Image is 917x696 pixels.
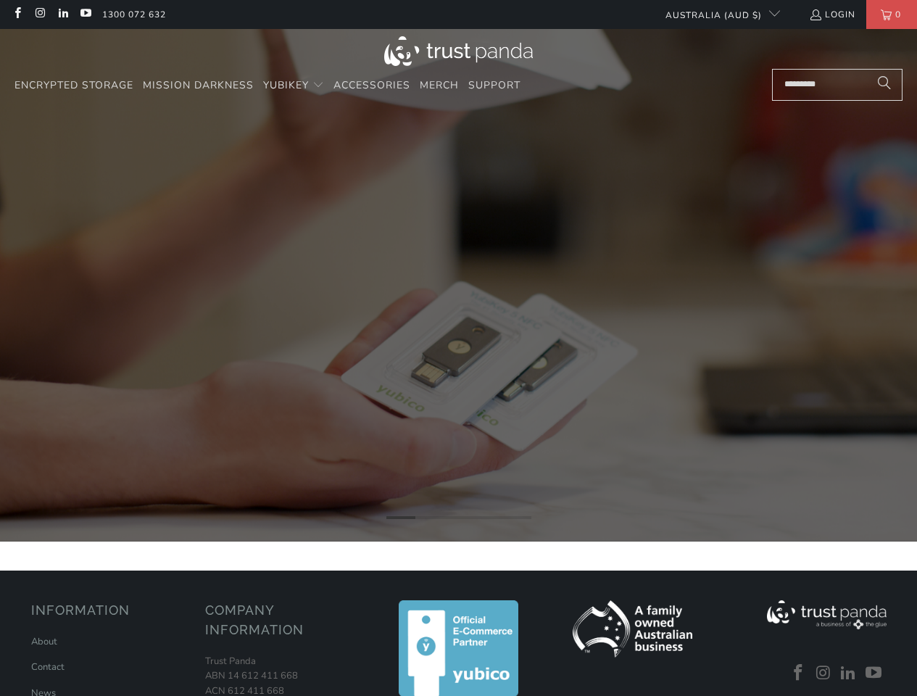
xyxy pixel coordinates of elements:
[863,664,885,683] a: Trust Panda Australia on YouTube
[384,36,533,66] img: Trust Panda Australia
[788,664,810,683] a: Trust Panda Australia on Facebook
[838,664,860,683] a: Trust Panda Australia on LinkedIn
[31,635,57,648] a: About
[11,9,23,20] a: Trust Panda Australia on Facebook
[420,78,459,92] span: Merch
[263,78,309,92] span: YubiKey
[444,516,473,519] li: Page dot 3
[502,516,531,519] li: Page dot 5
[809,7,855,22] a: Login
[386,516,415,519] li: Page dot 1
[473,516,502,519] li: Page dot 4
[14,78,133,92] span: Encrypted Storage
[143,69,254,103] a: Mission Darkness
[415,516,444,519] li: Page dot 2
[468,69,520,103] a: Support
[772,69,903,101] input: Search...
[263,69,324,103] summary: YubiKey
[420,69,459,103] a: Merch
[57,9,69,20] a: Trust Panda Australia on LinkedIn
[143,78,254,92] span: Mission Darkness
[33,9,46,20] a: Trust Panda Australia on Instagram
[333,69,410,103] a: Accessories
[14,69,133,103] a: Encrypted Storage
[813,664,834,683] a: Trust Panda Australia on Instagram
[79,9,91,20] a: Trust Panda Australia on YouTube
[468,78,520,92] span: Support
[333,78,410,92] span: Accessories
[14,69,520,103] nav: Translation missing: en.navigation.header.main_nav
[102,7,166,22] a: 1300 072 632
[866,69,903,101] button: Search
[31,660,65,674] a: Contact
